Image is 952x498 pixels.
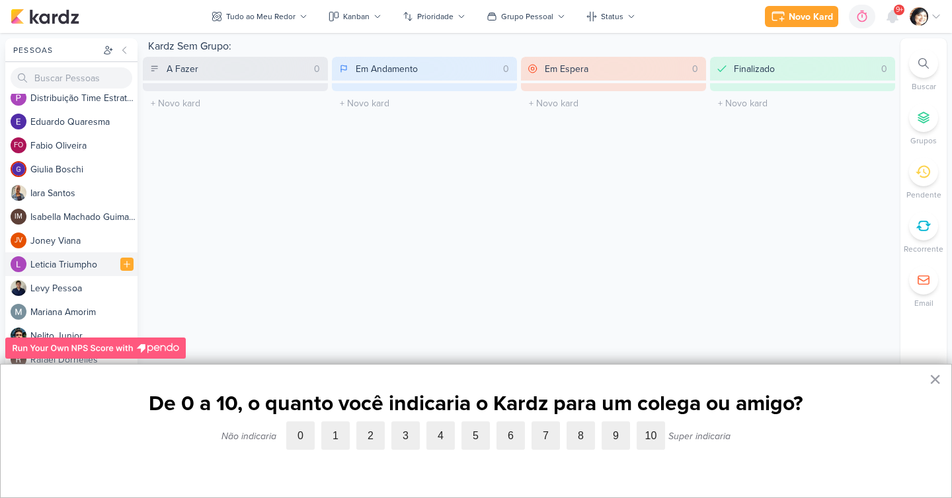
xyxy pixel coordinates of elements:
div: 0 [498,62,514,76]
div: 0 [876,62,892,76]
label: 9 [602,421,630,450]
label: 1 [321,421,350,450]
label: 10 [637,421,665,450]
div: Finalizado [734,62,775,76]
label: 7 [532,421,560,450]
img: kardz.app [11,9,79,24]
div: Super indicaria [668,431,731,442]
div: L e t i c i a T r i u m p h o [30,258,138,271]
p: JV [15,237,22,244]
img: Nelito Junior [11,328,26,343]
img: Eduardo Quaresma [11,114,26,129]
div: D i s t r i b u i ç ã o T i m e E s t r a t é g i c o [30,91,138,105]
input: + Novo kard [145,94,325,113]
div: L e v y P e s s o a [30,281,138,295]
img: Giulia Boschi [11,161,26,177]
img: Levy Pessoa [11,280,26,296]
p: IM [15,213,22,221]
button: Fechar [929,369,941,390]
div: M a r i a n a A m o r i m [30,305,138,319]
span: 9+ [896,5,903,15]
p: Email [914,297,933,309]
div: Em Espera [545,62,588,76]
img: Mariana Amorim [11,304,26,320]
p: Buscar [912,81,936,92]
div: J o n e y V i a n a [30,234,138,248]
div: Joney Viana [11,232,26,248]
p: Pendente [906,189,941,201]
div: Pessoas [11,44,100,56]
label: 6 [496,421,525,450]
div: I s a b e l l a M a c h a d o G u i m a r ã e s [30,210,138,224]
img: Iara Santos [11,185,26,201]
img: Distribuição Time Estratégico [11,90,26,106]
label: 5 [461,421,490,450]
div: I a r a S a n t o s [30,186,138,200]
label: 2 [356,421,385,450]
div: Não indicaria [221,431,276,442]
label: 3 [391,421,420,450]
div: Em Andamento [356,62,418,76]
div: Kardz Sem Grupo: [143,38,895,57]
div: Isabella Machado Guimarães [11,209,26,225]
div: N e l i t o J u n i o r [30,329,138,343]
input: + Novo kard [335,94,514,113]
p: Grupos [910,135,937,147]
div: Novo Kard [789,10,833,24]
li: Ctrl + F [900,49,947,92]
div: G i u l i a B o s c h i [30,162,138,176]
img: Leticia Triumpho [11,256,26,272]
input: + Novo kard [713,94,892,113]
div: 0 [309,62,325,76]
img: Lucimara Paz [910,7,928,26]
div: 0 [687,62,703,76]
label: 0 [286,421,315,450]
div: A Fazer [167,62,198,76]
img: nps-branding.png [5,338,186,359]
p: FO [14,142,23,149]
input: + Novo kard [524,94,703,113]
label: 8 [567,421,595,450]
h2: De 0 a 10, o quanto você indicaria o Kardz para um colega ou amigo? [27,391,925,416]
label: 4 [426,421,455,450]
input: Buscar Pessoas [11,67,132,89]
div: F a b i o O l i v e i r a [30,139,138,153]
p: Recorrente [904,243,943,255]
div: Fabio Oliveira [11,137,26,153]
div: E d u a r d o Q u a r e s m a [30,115,138,129]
